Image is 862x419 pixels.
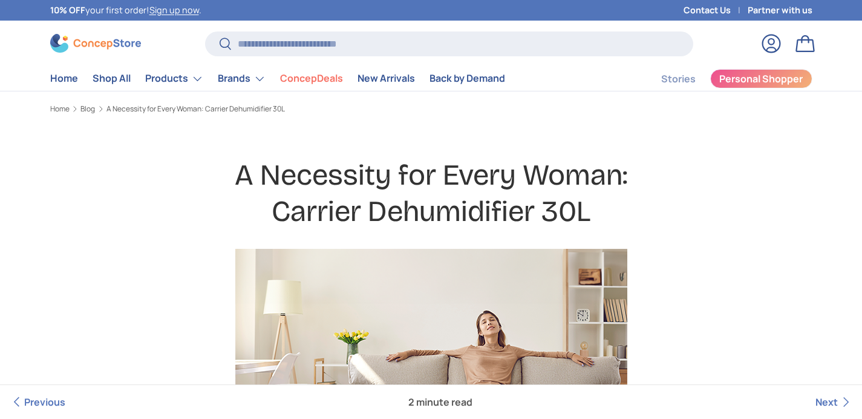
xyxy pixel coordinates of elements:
[50,67,78,90] a: Home
[218,67,266,91] a: Brands
[815,385,852,419] a: Next
[429,67,505,90] a: Back by Demand
[399,385,482,419] span: 2 minute read
[106,105,285,113] a: A Necessity for Every Woman: Carrier Dehumidifier 30L
[50,67,505,91] nav: Primary
[50,4,201,17] p: your first order! .
[80,105,95,113] a: Blog
[10,385,65,419] a: Previous
[719,74,803,84] span: Personal Shopper
[748,4,812,17] a: Partner with us
[50,105,70,113] a: Home
[280,67,343,90] a: ConcepDeals
[815,395,838,409] span: Next
[199,157,664,230] h1: A Necessity for Every Woman: Carrier Dehumidifier 30L
[211,67,273,91] summary: Brands
[710,69,812,88] a: Personal Shopper
[138,67,211,91] summary: Products
[50,4,85,16] strong: 10% OFF
[684,4,748,17] a: Contact Us
[149,4,199,16] a: Sign up now
[358,67,415,90] a: New Arrivals
[50,104,812,114] nav: Breadcrumbs
[93,67,131,90] a: Shop All
[24,395,65,409] span: Previous
[661,67,696,91] a: Stories
[145,67,203,91] a: Products
[632,67,812,91] nav: Secondary
[50,34,141,53] img: ConcepStore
